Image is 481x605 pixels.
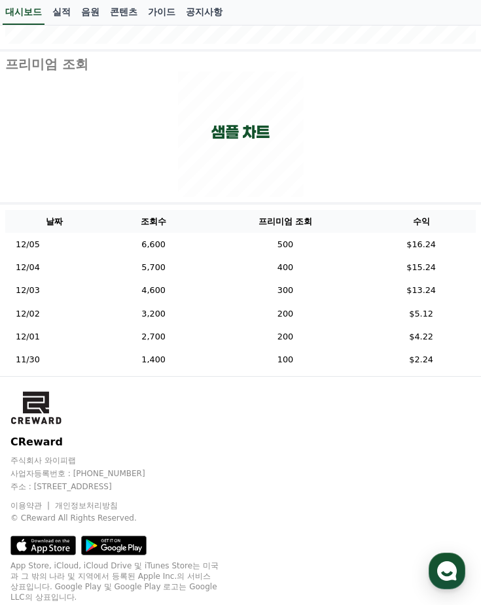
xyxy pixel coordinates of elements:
td: 4,600 [103,279,204,302]
td: 6,600 [103,233,204,256]
a: 홈 [4,415,86,447]
p: 주식회사 와이피랩 [10,455,471,466]
p: 주소 : [STREET_ADDRESS] [10,481,471,492]
td: 100 [204,348,367,371]
td: $16.24 [366,233,476,256]
td: 500 [204,233,367,256]
td: $2.24 [366,348,476,371]
p: App Store, iCloud, iCloud Drive 및 iTunes Store는 미국과 그 밖의 나라 및 지역에서 등록된 Apple Inc.의 서비스 상표입니다. Goo... [10,561,220,602]
td: 5,700 [103,256,204,279]
a: 이용약관 [10,501,52,510]
span: 설정 [202,434,218,445]
p: 샘플 차트 [211,122,270,143]
p: 12/03 [16,284,40,296]
th: 날짜 [5,210,103,233]
span: 대화 [120,435,135,445]
a: 대화 [86,415,169,447]
p: 12/02 [16,307,40,320]
a: 설정 [169,415,251,447]
p: CReward [10,434,471,450]
th: 조회수 [103,210,204,233]
a: 개인정보처리방침 [55,501,118,510]
th: 수익 [366,210,476,233]
p: 11/30 [16,353,40,366]
h4: 프리미엄 조회 [5,57,476,71]
td: $4.22 [366,325,476,348]
td: 1,400 [103,348,204,371]
p: 12/01 [16,330,40,343]
td: $5.12 [366,302,476,325]
span: 홈 [41,434,49,445]
td: 400 [204,256,367,279]
td: 3,200 [103,302,204,325]
p: 사업자등록번호 : [PHONE_NUMBER] [10,468,471,479]
p: 12/04 [16,261,40,273]
td: 2,700 [103,325,204,348]
td: $13.24 [366,279,476,302]
td: $15.24 [366,256,476,279]
td: 200 [204,325,367,348]
td: 200 [204,302,367,325]
p: 12/05 [16,238,40,251]
td: 300 [204,279,367,302]
th: 프리미엄 조회 [204,210,367,233]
